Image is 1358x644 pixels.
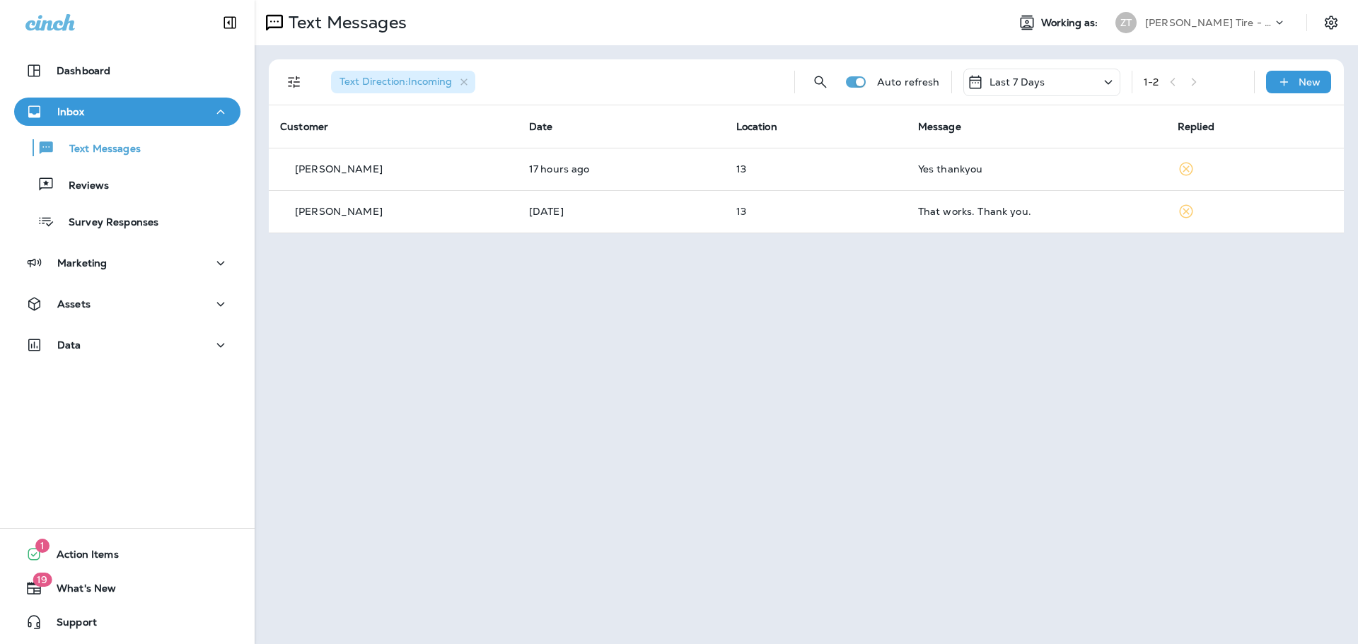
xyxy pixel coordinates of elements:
span: Date [529,120,553,133]
span: 19 [33,573,52,587]
button: Collapse Sidebar [210,8,250,37]
div: Text Direction:Incoming [331,71,475,93]
div: 1 - 2 [1144,76,1159,88]
button: Text Messages [14,133,240,163]
button: Assets [14,290,240,318]
button: Survey Responses [14,206,240,236]
p: Sep 15, 2025 05:24 PM [529,163,714,175]
p: Text Messages [283,12,407,33]
p: Dashboard [57,65,110,76]
p: Text Messages [55,143,141,156]
div: Yes thankyou [918,163,1155,175]
span: Replied [1178,120,1214,133]
button: Data [14,331,240,359]
p: [PERSON_NAME] Tire - Hills & [PERSON_NAME] [1145,17,1272,28]
p: Assets [57,298,91,310]
span: What's New [42,582,116,599]
button: 1Action Items [14,540,240,568]
p: Reviews [54,180,109,193]
span: Action Items [42,549,119,566]
span: Location [736,120,777,133]
p: Inbox [57,106,84,117]
p: Survey Responses [54,216,158,230]
span: 13 [736,205,746,218]
div: ZT [1115,12,1137,33]
div: That works. Thank you. [918,206,1155,217]
p: New [1299,76,1321,88]
p: [PERSON_NAME] [295,163,383,175]
button: Settings [1318,10,1344,35]
p: Last 7 Days [990,76,1045,88]
button: Marketing [14,249,240,277]
button: Inbox [14,98,240,126]
button: Support [14,608,240,636]
p: Data [57,339,81,351]
p: Auto refresh [877,76,940,88]
span: Support [42,616,97,633]
span: 13 [736,163,746,175]
p: [PERSON_NAME] [295,206,383,217]
button: Search Messages [806,68,835,96]
span: Customer [280,120,328,133]
span: Message [918,120,961,133]
span: Working as: [1041,17,1101,29]
button: 19What's New [14,574,240,602]
p: Marketing [57,257,107,269]
button: Reviews [14,170,240,199]
span: Text Direction : Incoming [339,75,452,88]
span: 1 [35,539,50,553]
p: Sep 10, 2025 05:06 PM [529,206,714,217]
button: Filters [280,68,308,96]
button: Dashboard [14,57,240,85]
